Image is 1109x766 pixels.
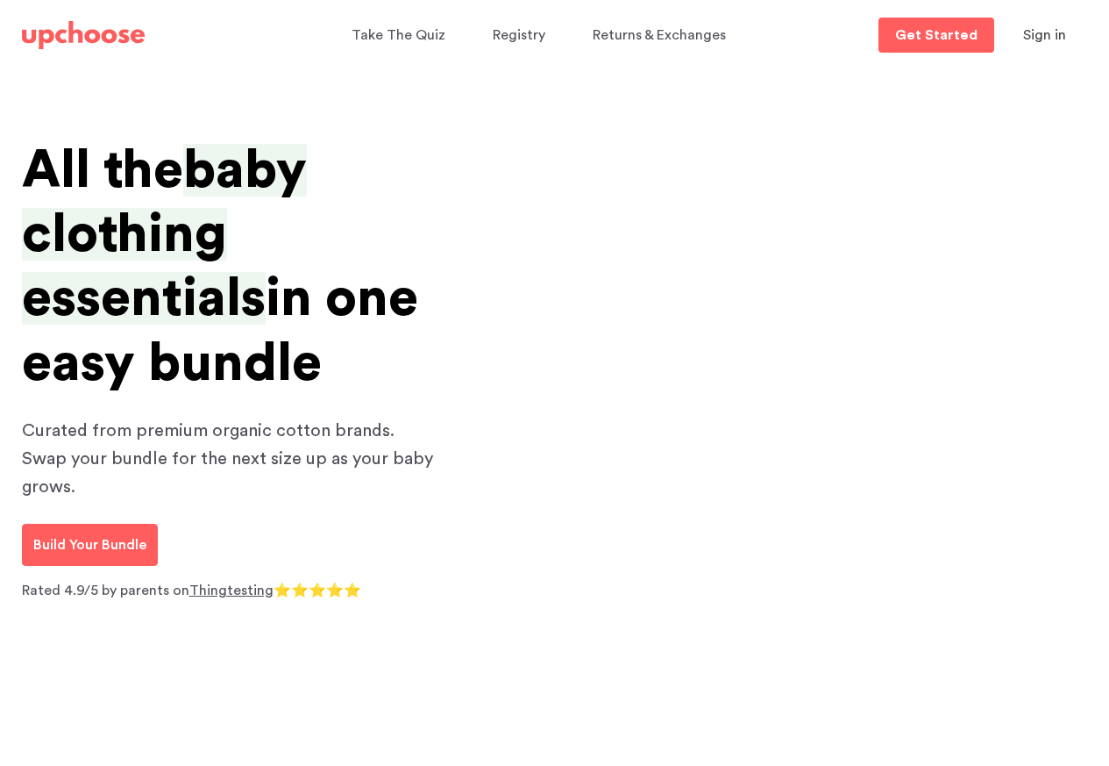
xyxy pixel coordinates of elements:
[1023,28,1066,42] span: Sign in
[593,28,726,42] span: Returns & Exchanges
[352,28,445,42] span: Take The Quiz
[352,18,451,53] a: Take The Quiz
[22,18,145,54] a: UpChoose
[493,18,551,53] a: Registry
[274,583,361,598] span: ⭐⭐⭐⭐⭐
[22,417,443,501] p: Curated from premium organic cotton brands. Swap your bundle for the next size up as your baby gr...
[22,144,307,325] span: baby clothing essentials
[22,144,183,197] span: All the
[22,21,145,49] img: UpChoose
[189,583,274,598] a: Thingtesting
[22,583,189,598] span: Rated 4.9/5 by parents on
[22,524,158,566] a: Build Your Bundle
[22,272,418,389] span: in one easy bundle
[1001,18,1088,53] button: Sign in
[33,534,146,555] p: Build Your Bundle
[895,28,977,42] p: Get Started
[493,28,545,42] span: Registry
[878,18,994,53] a: Get Started
[593,18,731,53] a: Returns & Exchanges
